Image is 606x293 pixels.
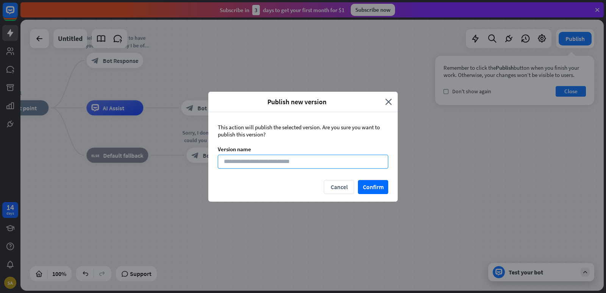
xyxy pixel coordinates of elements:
i: close [385,97,392,106]
div: This action will publish the selected version. Are you sure you want to publish this version? [218,124,388,138]
button: Confirm [358,180,388,194]
button: Open LiveChat chat widget [6,3,29,26]
div: Version name [218,146,388,153]
button: Cancel [324,180,354,194]
span: Publish new version [214,97,380,106]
